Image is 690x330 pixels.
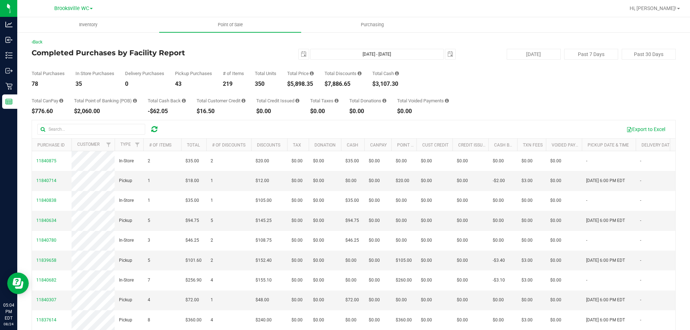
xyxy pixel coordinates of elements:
div: Total Customer Credit [197,98,245,103]
inline-svg: Outbound [5,67,13,74]
div: Total Voided Payments [397,98,449,103]
span: $0.00 [457,177,468,184]
span: $0.00 [291,177,303,184]
span: $0.00 [421,237,432,244]
span: 11840634 [36,218,56,223]
span: select [445,49,455,59]
span: 11840714 [36,178,56,183]
span: $105.00 [396,257,412,264]
span: $0.00 [313,317,324,324]
i: Sum of the discount values applied to the all purchases in the date range. [358,71,362,76]
span: 1 [211,177,213,184]
div: Total Purchases [32,71,65,76]
span: $12.00 [256,177,269,184]
i: Sum of all voided payment transaction amounts, excluding tips and transaction fees, for all purch... [445,98,449,103]
div: 35 [75,81,114,87]
a: Discounts [257,143,280,148]
span: $0.00 [421,297,432,303]
div: 78 [32,81,65,87]
span: $0.00 [313,237,324,244]
span: Pickup [119,317,132,324]
span: 2 [211,237,213,244]
span: 7 [148,277,150,284]
span: $0.00 [421,158,432,164]
a: Type [120,142,131,147]
span: $0.00 [369,158,380,164]
div: Total Cash Back [148,98,186,103]
span: In-Store [119,158,134,164]
a: Voided Payment [552,143,587,148]
span: - [640,297,641,303]
span: $0.00 [550,158,561,164]
span: 4 [211,277,213,284]
span: $0.00 [313,197,324,204]
div: 43 [175,81,212,87]
span: $0.00 [291,277,303,284]
i: Sum of all account credit issued for all refunds from returned purchases in the date range. [295,98,299,103]
div: $16.50 [197,108,245,114]
div: $5,898.35 [287,81,314,87]
i: Sum of the successful, non-voided CanPay payment transactions for all purchases in the date range. [59,98,63,103]
span: $360.00 [396,317,412,324]
span: $0.00 [550,257,561,264]
span: Pickup [119,217,132,224]
span: $3.00 [521,277,533,284]
div: $7,886.65 [325,81,362,87]
div: Total Point of Banking (POB) [74,98,137,103]
iframe: Resource center [7,273,29,294]
span: - [640,217,641,224]
div: $0.00 [349,108,386,114]
span: $48.00 [256,297,269,303]
span: $0.00 [457,237,468,244]
span: In-Store [119,237,134,244]
span: - [640,197,641,204]
a: Donation [314,143,336,148]
span: $0.00 [493,158,504,164]
a: Credit Issued [458,143,488,148]
span: $0.00 [369,297,380,303]
span: 11840838 [36,198,56,203]
span: $0.00 [550,317,561,324]
span: $0.00 [550,217,561,224]
span: $0.00 [457,197,468,204]
div: Total Taxes [310,98,339,103]
span: - [640,177,641,184]
span: 2 [148,158,150,164]
span: - [586,277,587,284]
span: $256.90 [185,277,202,284]
a: Filter [103,139,115,151]
span: $0.00 [369,277,380,284]
inline-svg: Inbound [5,36,13,43]
span: $0.00 [493,197,504,204]
span: - [586,158,587,164]
div: Total Discounts [325,71,362,76]
span: Pickup [119,257,132,264]
span: Inventory [69,22,107,28]
a: Cust Credit [422,143,448,148]
span: - [640,158,641,164]
span: $0.00 [291,158,303,164]
div: 350 [255,81,276,87]
span: $0.00 [396,197,407,204]
a: Txn Fees [523,143,543,148]
span: $0.00 [313,297,324,303]
a: Cash Back [494,143,518,148]
span: $0.00 [313,158,324,164]
span: $0.00 [550,297,561,303]
span: - [586,237,587,244]
button: [DATE] [507,49,561,60]
span: -$3.40 [493,257,505,264]
button: Past 30 Days [622,49,676,60]
span: Point of Sale [208,22,253,28]
div: 219 [223,81,244,87]
span: $105.00 [256,197,272,204]
span: $0.00 [521,197,533,204]
span: $0.00 [521,297,533,303]
a: Purchasing [301,17,443,32]
span: $0.00 [369,257,380,264]
span: $260.00 [396,277,412,284]
span: $0.00 [369,237,380,244]
h4: Completed Purchases by Facility Report [32,49,246,57]
span: Pickup [119,297,132,303]
span: 1 [148,177,150,184]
